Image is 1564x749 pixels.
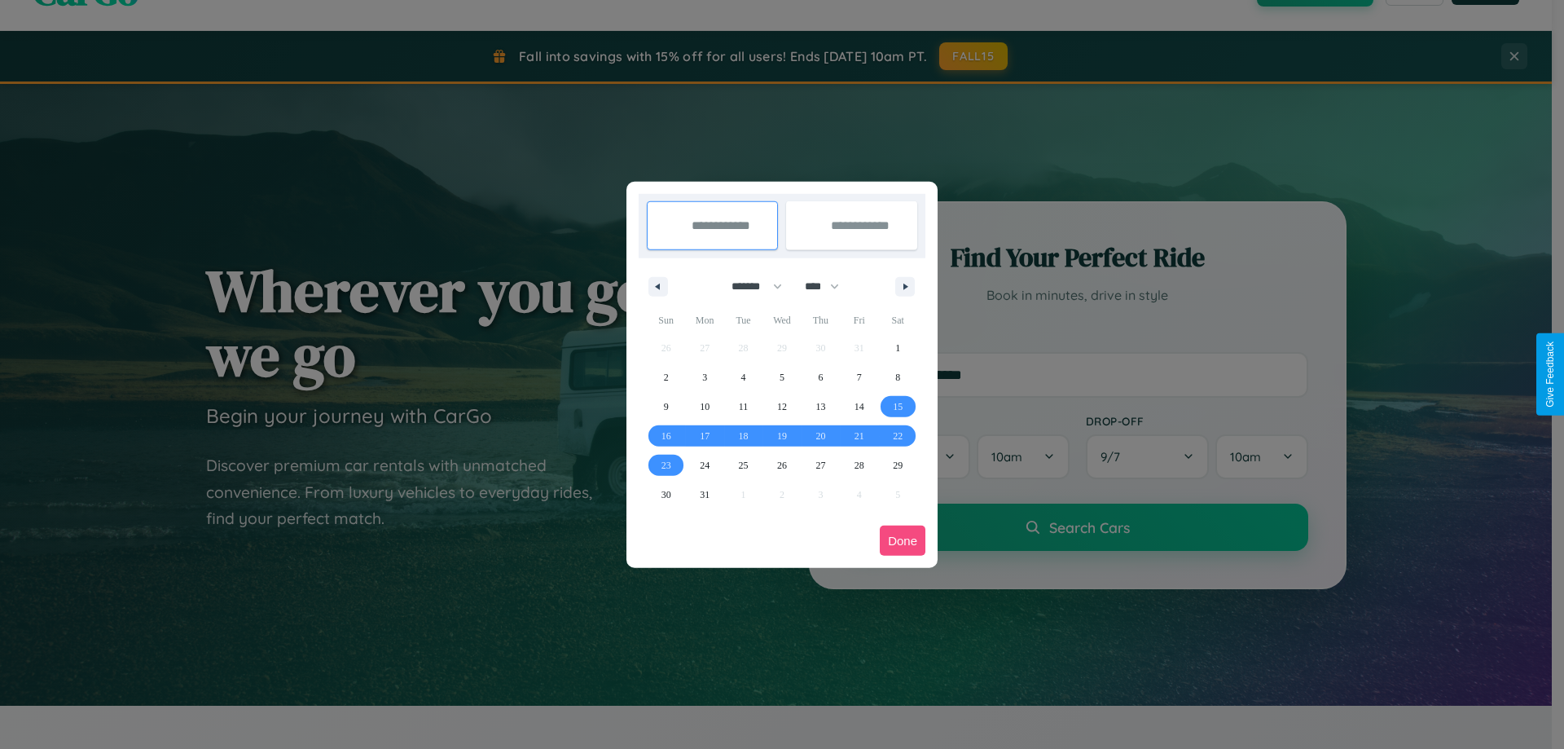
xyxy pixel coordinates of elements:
[879,333,917,363] button: 1
[893,421,903,451] span: 22
[1544,341,1556,408] div: Give Feedback
[762,451,801,480] button: 26
[647,480,685,509] button: 30
[647,392,685,421] button: 9
[739,421,749,451] span: 18
[647,307,685,333] span: Sun
[854,421,864,451] span: 21
[879,363,917,392] button: 8
[840,392,878,421] button: 14
[777,451,787,480] span: 26
[780,363,784,392] span: 5
[815,421,825,451] span: 20
[724,307,762,333] span: Tue
[854,392,864,421] span: 14
[700,421,710,451] span: 17
[700,392,710,421] span: 10
[895,363,900,392] span: 8
[818,363,823,392] span: 6
[802,451,840,480] button: 27
[647,421,685,451] button: 16
[802,363,840,392] button: 6
[685,480,723,509] button: 31
[724,363,762,392] button: 4
[702,363,707,392] span: 3
[661,480,671,509] span: 30
[879,421,917,451] button: 22
[700,451,710,480] span: 24
[762,421,801,451] button: 19
[777,421,787,451] span: 19
[724,451,762,480] button: 25
[647,451,685,480] button: 23
[840,307,878,333] span: Fri
[802,421,840,451] button: 20
[661,421,671,451] span: 16
[685,307,723,333] span: Mon
[739,451,749,480] span: 25
[893,392,903,421] span: 15
[685,363,723,392] button: 3
[893,451,903,480] span: 29
[762,363,801,392] button: 5
[700,480,710,509] span: 31
[840,421,878,451] button: 21
[724,392,762,421] button: 11
[664,363,669,392] span: 2
[840,451,878,480] button: 28
[685,392,723,421] button: 10
[854,451,864,480] span: 28
[685,451,723,480] button: 24
[762,392,801,421] button: 12
[762,307,801,333] span: Wed
[739,392,749,421] span: 11
[802,392,840,421] button: 13
[895,333,900,363] span: 1
[879,392,917,421] button: 15
[802,307,840,333] span: Thu
[815,392,825,421] span: 13
[879,451,917,480] button: 29
[741,363,746,392] span: 4
[857,363,862,392] span: 7
[840,363,878,392] button: 7
[880,526,925,556] button: Done
[664,392,669,421] span: 9
[647,363,685,392] button: 2
[685,421,723,451] button: 17
[777,392,787,421] span: 12
[724,421,762,451] button: 18
[879,307,917,333] span: Sat
[815,451,825,480] span: 27
[661,451,671,480] span: 23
